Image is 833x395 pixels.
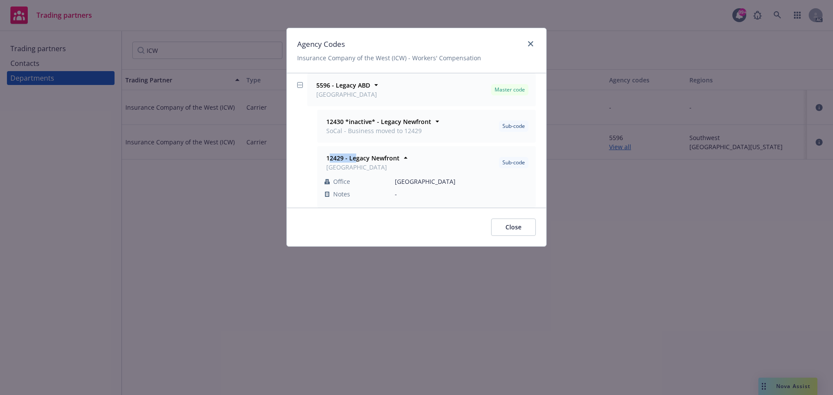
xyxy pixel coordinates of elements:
[297,39,481,50] h1: Agency Codes
[502,159,525,166] span: Sub-code
[333,177,350,186] span: Office
[326,118,431,126] strong: 12430 *inactive* - Legacy Newfront
[491,219,536,236] button: Close
[326,154,400,162] strong: 12429 - Legacy Newfront
[505,223,521,231] span: Close
[395,177,528,186] span: [GEOGRAPHIC_DATA]
[316,81,370,89] strong: 5596 - Legacy ABD
[326,126,431,135] span: SoCal - Business moved to 12429
[316,90,377,99] span: [GEOGRAPHIC_DATA]
[525,39,536,49] a: close
[495,86,525,94] span: Master code
[333,189,350,199] span: Notes
[326,163,400,172] span: [GEOGRAPHIC_DATA]
[502,122,525,130] span: Sub-code
[297,53,481,62] span: Insurance Company of the West (ICW) - Workers' Compensation
[395,189,528,199] span: -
